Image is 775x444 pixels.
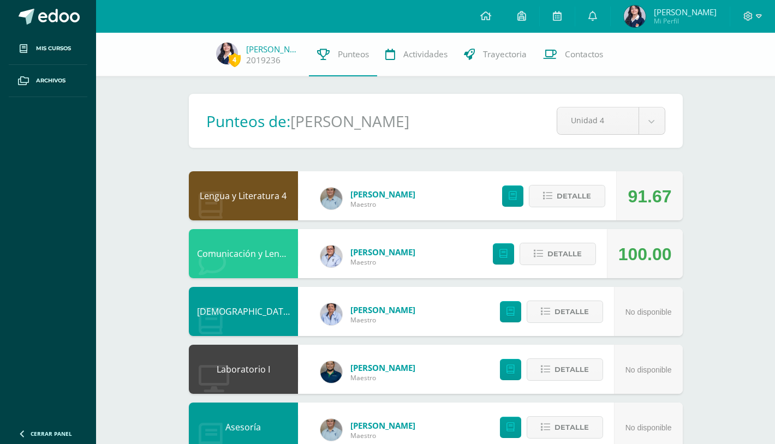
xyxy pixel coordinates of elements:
[216,43,238,64] img: be204d0af1a65b80fd24d59c432c642a.png
[529,185,605,207] button: Detalle
[246,44,301,55] a: [PERSON_NAME]
[350,247,415,257] span: [PERSON_NAME]
[320,188,342,209] img: 5b95fb31ce165f59b8e7309a55f651c9.png
[624,5,646,27] img: be204d0af1a65b80fd24d59c432c642a.png
[625,423,672,432] span: No disponible
[350,362,415,373] span: [PERSON_NAME]
[456,33,535,76] a: Trayectoria
[625,308,672,316] span: No disponible
[557,186,591,206] span: Detalle
[320,303,342,325] img: e596f989ff77b806b21d74f54c230562.png
[555,359,589,380] span: Detalle
[9,33,87,65] a: Mis cursos
[527,301,603,323] button: Detalle
[229,53,241,67] span: 4
[350,373,415,382] span: Maestro
[290,111,409,131] h1: [PERSON_NAME]
[654,16,717,26] span: Mi Perfil
[9,65,87,97] a: Archivos
[483,49,527,60] span: Trayectoria
[246,55,281,66] a: 2019236
[350,304,415,315] span: [PERSON_NAME]
[557,107,664,134] a: Unidad 4
[31,430,72,437] span: Cerrar panel
[520,243,596,265] button: Detalle
[527,416,603,439] button: Detalle
[350,431,415,440] span: Maestro
[36,76,65,85] span: Archivos
[565,49,603,60] span: Contactos
[320,361,342,383] img: d75c63bec02e1283ee24e764633d115c.png
[377,33,456,76] a: Actividades
[628,172,671,221] div: 91.67
[350,315,415,325] span: Maestro
[189,229,298,278] div: Comunicación y Lenguaje L3 (Inglés Técnico) 4
[189,171,298,220] div: Lengua y Literatura 4
[555,417,589,437] span: Detalle
[350,257,415,267] span: Maestro
[535,33,611,76] a: Contactos
[618,230,672,279] div: 100.00
[189,287,298,336] div: Evangelización
[571,107,624,133] span: Unidad 4
[350,189,415,200] span: [PERSON_NAME]
[36,44,71,53] span: Mis cursos
[338,49,369,60] span: Punteos
[403,49,448,60] span: Actividades
[555,302,589,322] span: Detalle
[206,111,290,131] h1: Punteos de:
[625,365,672,374] span: No disponible
[654,7,717,17] span: [PERSON_NAME]
[320,419,342,441] img: 5b95fb31ce165f59b8e7309a55f651c9.png
[320,245,342,267] img: 2ae3b50cfd2585439a92959790b77830.png
[309,33,377,76] a: Punteos
[350,200,415,209] span: Maestro
[350,420,415,431] span: [PERSON_NAME]
[547,244,582,264] span: Detalle
[527,358,603,381] button: Detalle
[189,345,298,394] div: Laboratorio I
